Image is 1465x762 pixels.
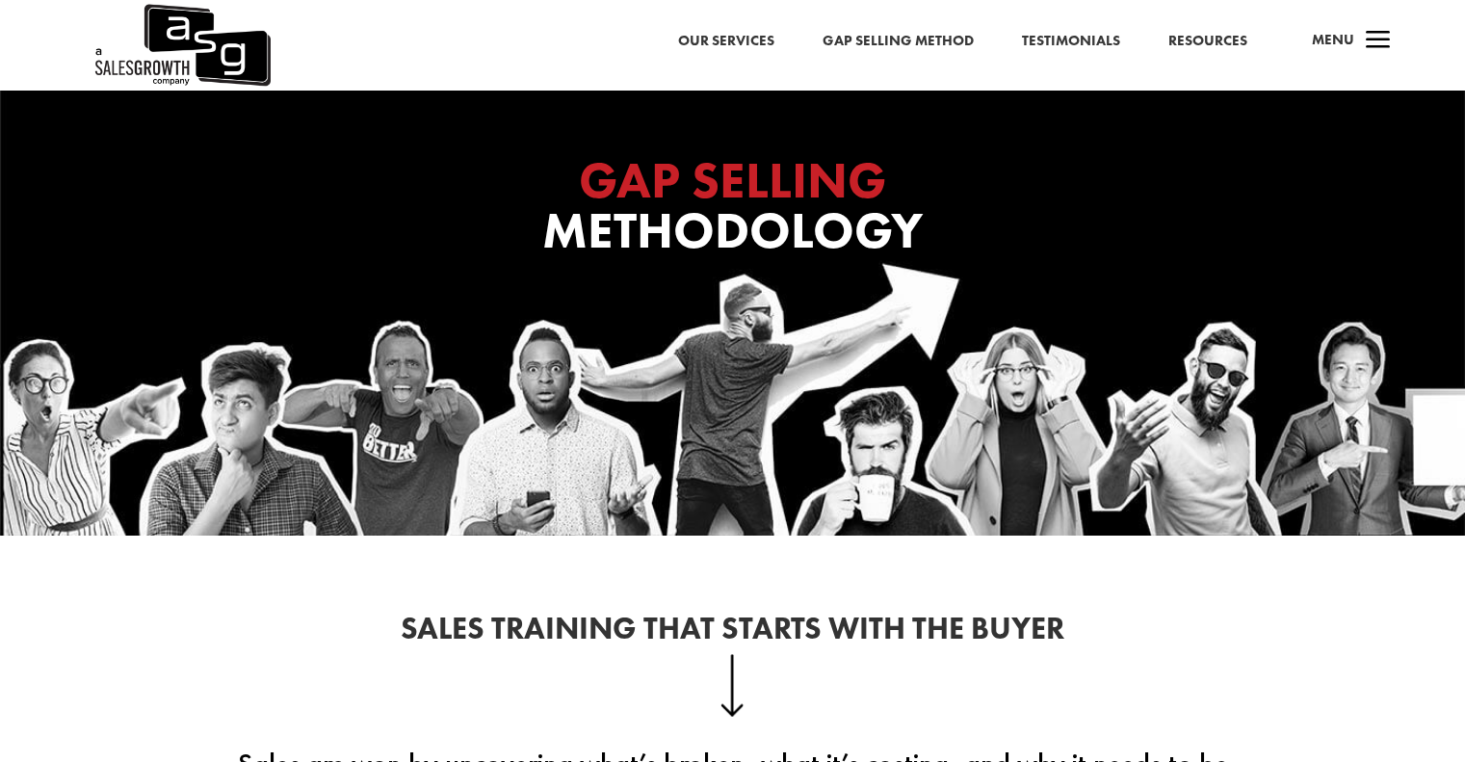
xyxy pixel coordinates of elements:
a: Our Services [678,29,774,54]
span: Menu [1312,30,1354,49]
img: down-arrow [720,654,745,716]
h2: Sales Training That Starts With the Buyer [213,614,1253,654]
h1: Methodology [348,155,1118,267]
a: Resources [1168,29,1247,54]
a: Gap Selling Method [823,29,974,54]
a: Testimonials [1022,29,1120,54]
span: a [1359,22,1398,61]
span: GAP SELLING [579,147,886,213]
